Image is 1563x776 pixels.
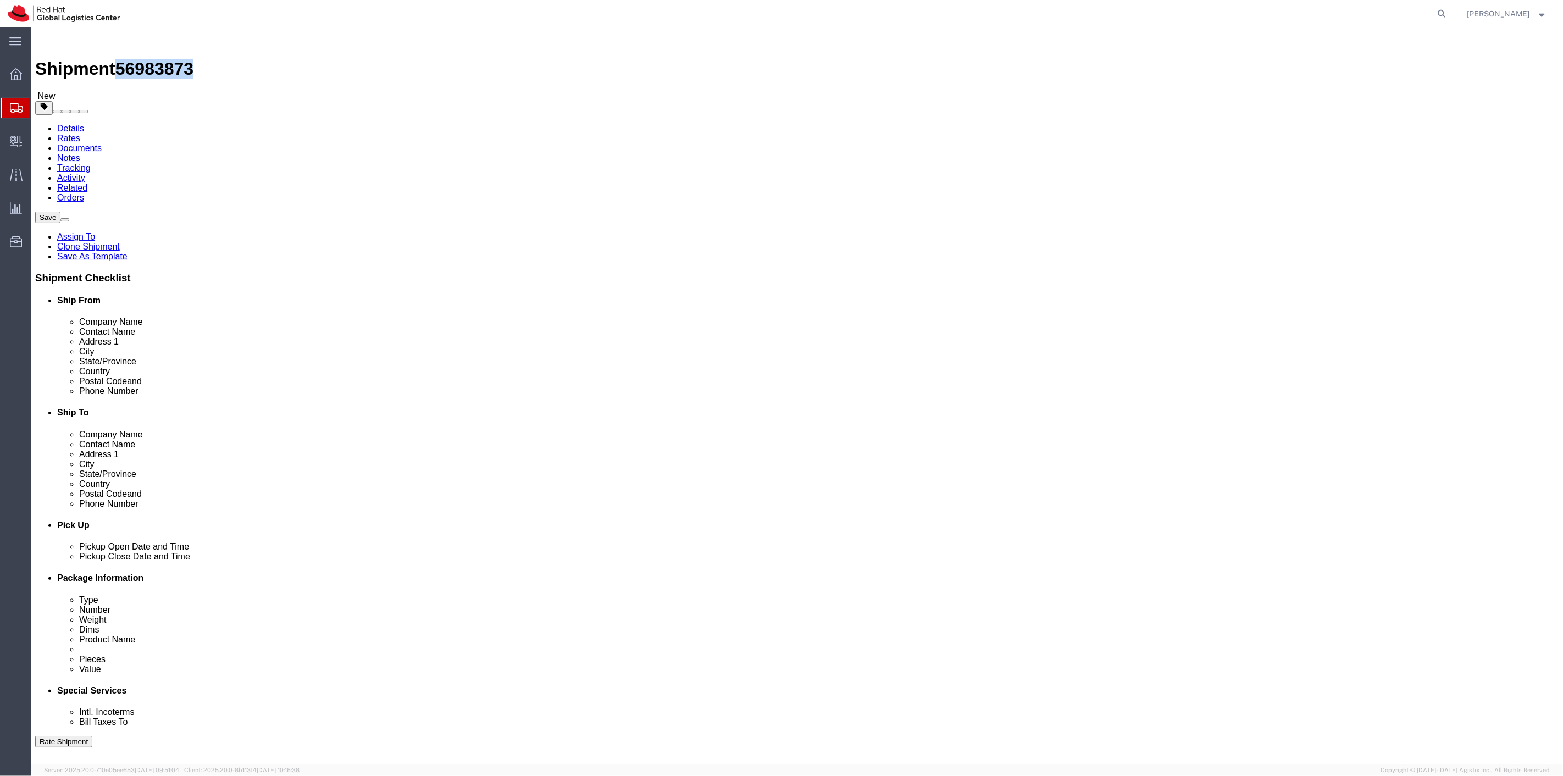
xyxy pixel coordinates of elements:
span: Client: 2025.20.0-8b113f4 [184,767,300,773]
span: Copyright © [DATE]-[DATE] Agistix Inc., All Rights Reserved [1381,766,1550,775]
span: [DATE] 09:51:04 [135,767,179,773]
span: Server: 2025.20.0-710e05ee653 [44,767,179,773]
img: logo [8,5,120,22]
span: Jason Alexander [1467,8,1530,20]
span: [DATE] 10:16:38 [257,767,300,773]
button: [PERSON_NAME] [1467,7,1548,20]
iframe: FS Legacy Container [31,27,1563,764]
